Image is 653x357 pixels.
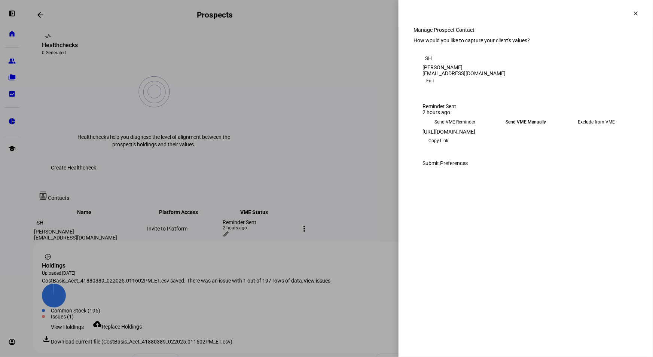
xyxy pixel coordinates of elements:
[422,135,454,147] button: Copy Link
[414,27,638,33] div: Manage Prospect Contact
[422,76,438,85] button: Edit
[632,10,639,17] mat-icon: clear
[414,156,477,171] button: Submit Preferences
[422,64,629,70] div: [PERSON_NAME]
[422,70,629,76] div: [EMAIL_ADDRESS][DOMAIN_NAME]
[414,37,638,43] div: How would you like to capture your client's values?
[428,135,448,147] span: Copy Link
[422,129,629,135] div: [URL][DOMAIN_NAME]
[426,76,434,85] span: Edit
[422,115,488,129] eth-mega-radio-button: Send VME Reminder
[564,115,629,129] eth-mega-radio-button: Exclude from VME
[422,156,468,171] span: Submit Preferences
[422,103,629,109] div: Reminder Sent
[422,109,629,115] div: 2 hours ago
[494,115,558,129] eth-mega-radio-button: Send VME Manually
[422,52,434,64] div: SH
